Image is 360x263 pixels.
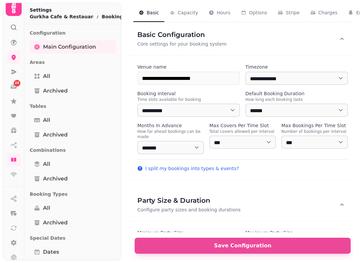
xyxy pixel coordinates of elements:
[30,201,116,215] a: All
[203,4,236,22] button: Hours
[305,4,343,22] button: Charges
[30,114,116,127] a: All
[30,128,116,141] a: Archived
[43,43,96,51] span: Main Configuration
[137,41,227,47] p: Core settings for your booking system
[137,30,227,39] h3: Basic Configuration
[137,97,240,102] p: Time slots available for booking
[249,9,267,16] span: Options
[15,81,19,86] span: 24
[209,129,276,134] p: Total covers allowed per interval
[137,64,240,70] label: Venue name
[133,4,164,22] button: Basic
[30,100,116,112] p: Tables
[137,165,239,172] button: I split my bookings into types & events?
[30,13,131,20] nav: breadcrumb
[30,245,116,259] a: Dates
[245,97,348,102] p: How long each booking lasts
[245,229,348,236] label: Maximum Party Size
[178,9,198,16] span: Capacity
[236,4,272,22] button: Options
[135,238,351,254] button: Save Configuration
[286,9,300,16] span: Stripe
[137,90,240,97] label: Booking Interval
[137,206,241,213] p: Configure party sizes and booking durations
[245,64,348,70] label: Timezone
[245,90,348,97] label: Default Booking Duration
[147,9,159,16] span: Basic
[272,4,305,22] button: Stripe
[43,248,59,256] span: Dates
[318,9,338,16] span: Charges
[30,7,131,13] h2: Settings
[30,84,116,98] a: Archived
[30,157,116,171] a: All
[43,219,68,227] span: Archived
[43,175,68,183] span: Archived
[43,160,50,168] span: All
[43,131,68,139] span: Archived
[43,204,50,212] span: All
[30,188,116,200] p: Booking Types
[30,27,116,39] p: Configuration
[30,232,116,244] p: Special Dates
[102,13,131,20] button: Bookings
[43,87,68,95] span: Archived
[30,172,116,185] a: Archived
[143,243,343,248] span: Save Configuration
[43,72,50,80] span: All
[209,122,276,129] label: Max Covers Per Time Slot
[30,216,116,229] a: Archived
[281,122,348,129] label: Max Bookings Per Time Slot
[137,122,204,129] label: Months In Advance
[137,129,204,139] p: How far ahead bookings can be made
[30,40,116,54] a: Main Configuration
[30,56,116,68] p: Areas
[281,129,348,134] p: Number of bookings per interval
[137,196,241,205] h3: Party Size & Duration
[217,9,230,16] span: Hours
[7,80,20,93] a: 24
[30,13,94,20] p: Gurkha Cafe & Restauarant
[137,229,240,236] label: Minimum Party Size
[43,116,50,124] span: All
[164,4,203,22] button: Capacity
[30,70,116,83] a: All
[30,144,116,156] p: Combinations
